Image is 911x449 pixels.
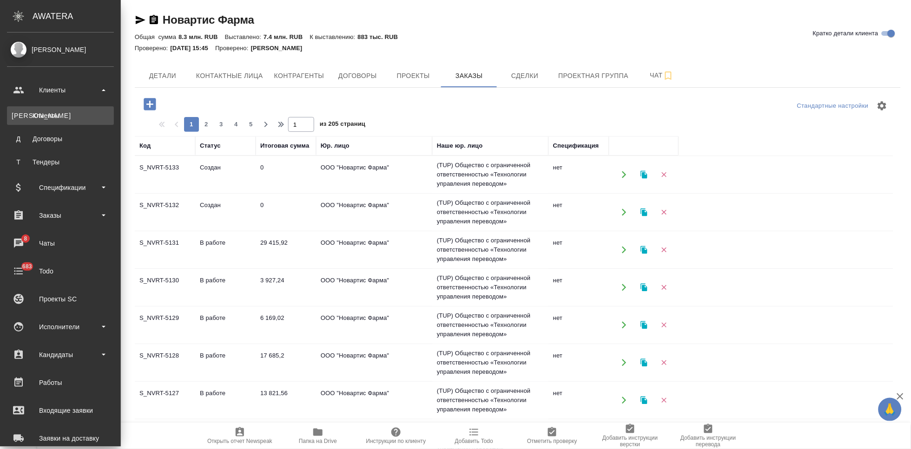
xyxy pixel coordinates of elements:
[2,287,119,311] a: Проекты SC
[256,196,316,228] td: 0
[548,234,609,266] td: нет
[201,423,279,449] button: Открыть отчет Newspeak
[207,438,272,444] span: Открыть отчет Newspeak
[321,141,350,150] div: Юр. лицо
[18,234,33,243] span: 8
[634,165,654,184] button: Клонировать
[256,234,316,266] td: 29 415,92
[7,130,114,148] a: ДДоговоры
[654,203,673,222] button: Удалить
[316,346,432,379] td: ООО "Новартис Фарма"
[654,278,673,297] button: Удалить
[7,45,114,55] div: [PERSON_NAME]
[435,423,513,449] button: Добавить Todo
[2,260,119,283] a: 683Todo
[12,157,109,167] div: Тендеры
[882,400,898,419] span: 🙏
[654,353,673,372] button: Удалить
[614,203,634,222] button: Открыть
[7,320,114,334] div: Исполнители
[244,117,258,132] button: 5
[548,309,609,341] td: нет
[432,156,548,193] td: (TUP) Общество с ограниченной ответственностью «Технологии управления переводом»
[614,278,634,297] button: Открыть
[7,292,114,306] div: Проекты SC
[675,435,742,448] span: Добавить инструкции перевода
[502,70,547,82] span: Сделки
[274,70,324,82] span: Контрагенты
[2,232,119,255] a: 8Чаты
[137,95,163,114] button: Добавить проект
[229,120,244,129] span: 4
[634,241,654,260] button: Клонировать
[7,403,114,417] div: Входящие заявки
[634,316,654,335] button: Клонировать
[135,309,195,341] td: S_NVRT-5129
[279,423,357,449] button: Папка на Drive
[316,234,432,266] td: ООО "Новартис Фарма"
[12,134,109,143] div: Договоры
[195,158,256,191] td: Создан
[614,353,634,372] button: Открыть
[558,70,628,82] span: Проектная группа
[813,29,878,38] span: Кратко детали клиента
[7,431,114,445] div: Заявки на доставку
[256,309,316,341] td: 6 169,02
[196,70,263,82] span: Контактные лица
[548,158,609,191] td: нет
[135,45,171,52] p: Проверено:
[871,95,893,117] span: Настроить таблицу
[553,141,599,150] div: Спецификация
[299,438,337,444] span: Папка на Drive
[195,196,256,228] td: Создан
[316,384,432,416] td: ООО "Новартис Фарма"
[634,353,654,372] button: Клонировать
[7,83,114,97] div: Клиенты
[256,158,316,191] td: 0
[614,316,634,335] button: Открыть
[320,118,365,132] span: из 205 страниц
[437,141,483,150] div: Наше юр. лицо
[614,241,634,260] button: Открыть
[548,346,609,379] td: нет
[260,141,309,150] div: Итоговая сумма
[215,45,251,52] p: Проверено:
[195,271,256,304] td: В работе
[391,70,436,82] span: Проекты
[256,271,316,304] td: 3 927,24
[33,7,121,26] div: AWATERA
[17,262,38,271] span: 683
[7,348,114,362] div: Кандидаты
[2,371,119,394] a: Работы
[455,438,493,444] span: Добавить Todo
[199,120,214,129] span: 2
[7,181,114,195] div: Спецификации
[432,382,548,419] td: (TUP) Общество с ограниченной ответственностью «Технологии управления переводом»
[634,391,654,410] button: Клонировать
[335,70,380,82] span: Договоры
[548,196,609,228] td: нет
[548,384,609,416] td: нет
[654,391,673,410] button: Удалить
[663,70,674,81] svg: Подписаться
[634,203,654,222] button: Клонировать
[357,33,405,40] p: 883 тыс. RUB
[135,346,195,379] td: S_NVRT-5128
[178,33,224,40] p: 8.3 млн. RUB
[256,384,316,416] td: 13 821,56
[135,33,178,40] p: Общая сумма
[199,117,214,132] button: 2
[357,423,435,449] button: Инструкции по клиенту
[12,111,109,120] div: Клиенты
[135,271,195,304] td: S_NVRT-5130
[195,309,256,341] td: В работе
[7,153,114,171] a: ТТендеры
[139,141,151,150] div: Код
[310,33,357,40] p: К выставлению:
[135,384,195,416] td: S_NVRT-5127
[614,165,634,184] button: Открыть
[669,423,747,449] button: Добавить инструкции перевода
[548,271,609,304] td: нет
[171,45,216,52] p: [DATE] 15:45
[513,423,591,449] button: Отметить проверку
